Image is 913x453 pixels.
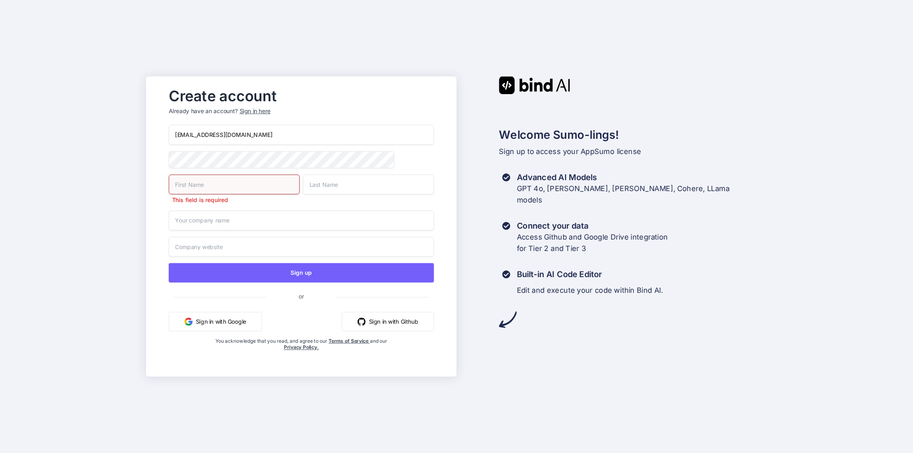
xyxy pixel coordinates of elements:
input: First Name [169,174,300,194]
a: Terms of Service [329,338,370,344]
p: GPT 4o, [PERSON_NAME], [PERSON_NAME], Cohere, LLama models [517,183,730,206]
button: Sign in with Github [342,312,434,331]
button: Sign up [169,263,434,282]
input: Your company name [169,211,434,231]
img: github [358,318,366,326]
span: or [266,287,336,307]
input: Email [169,125,434,145]
div: You acknowledge that you read, and agree to our and our [213,338,390,370]
p: Edit and execute your code within Bind AI. [517,285,663,296]
h3: Built-in AI Code Editor [517,269,663,280]
p: This field is required [169,196,300,204]
h2: Welcome Sumo-lings! [499,126,767,144]
button: Sign in with Google [169,312,262,331]
div: Sign in here [240,107,271,115]
img: arrow [499,311,516,328]
img: Bind AI logo [499,77,570,94]
input: Last Name [303,174,434,194]
p: Already have an account? [169,107,434,115]
p: Sign up to access your AppSumo license [499,146,767,157]
h2: Create account [169,89,434,102]
img: google [185,318,193,326]
h3: Advanced AI Models [517,172,730,183]
input: Company website [169,237,434,257]
p: Access Github and Google Drive integration for Tier 2 and Tier 3 [517,231,668,254]
a: Privacy Policy. [284,344,319,350]
h3: Connect your data [517,220,668,231]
